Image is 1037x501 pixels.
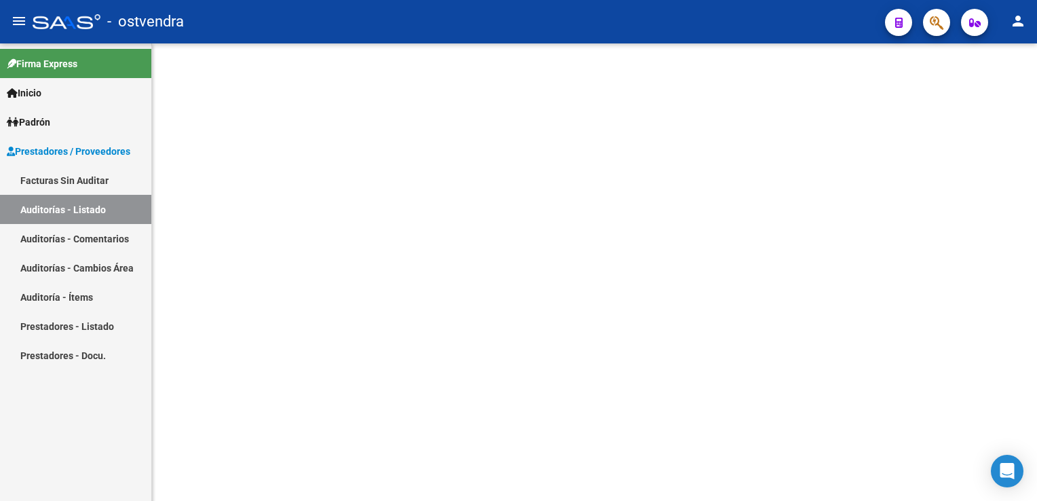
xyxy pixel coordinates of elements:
span: Inicio [7,86,41,100]
mat-icon: person [1010,13,1026,29]
div: Open Intercom Messenger [991,455,1023,487]
span: Firma Express [7,56,77,71]
span: Prestadores / Proveedores [7,144,130,159]
span: - ostvendra [107,7,184,37]
mat-icon: menu [11,13,27,29]
span: Padrón [7,115,50,130]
